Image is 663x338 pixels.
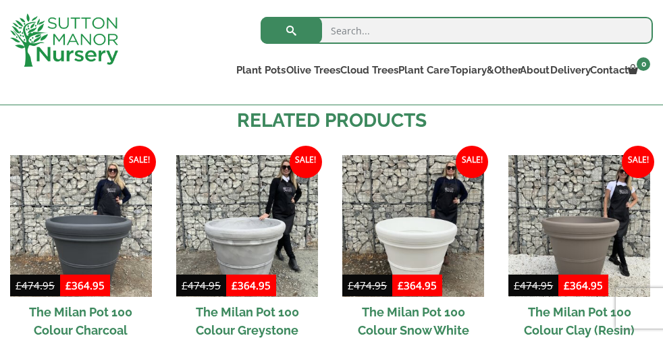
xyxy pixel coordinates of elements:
[182,279,188,292] span: £
[622,146,654,178] span: Sale!
[348,279,354,292] span: £
[514,279,520,292] span: £
[176,155,318,297] img: The Milan Pot 100 Colour Greystone
[232,279,238,292] span: £
[283,61,337,80] a: Olive Trees
[637,57,650,71] span: 0
[261,17,653,44] input: Search...
[234,61,283,80] a: Plant Pots
[182,279,221,292] bdi: 474.95
[446,61,518,80] a: Topiary&Other
[588,61,627,80] a: Contact
[10,13,118,67] img: logo
[65,279,72,292] span: £
[342,155,484,297] img: The Milan Pot 100 Colour Snow White
[395,61,446,80] a: Plant Care
[10,107,653,135] h2: Related products
[508,155,650,297] img: The Milan Pot 100 Colour Clay (Resin)
[456,146,488,178] span: Sale!
[627,61,653,80] a: 0
[398,279,404,292] span: £
[16,279,55,292] bdi: 474.95
[65,279,105,292] bdi: 364.95
[518,61,548,80] a: About
[16,279,22,292] span: £
[564,279,603,292] bdi: 364.95
[290,146,322,178] span: Sale!
[548,61,588,80] a: Delivery
[10,155,152,297] img: The Milan Pot 100 Colour Charcoal
[564,279,570,292] span: £
[337,61,395,80] a: Cloud Trees
[348,279,387,292] bdi: 474.95
[232,279,271,292] bdi: 364.95
[124,146,156,178] span: Sale!
[398,279,437,292] bdi: 364.95
[514,279,553,292] bdi: 474.95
